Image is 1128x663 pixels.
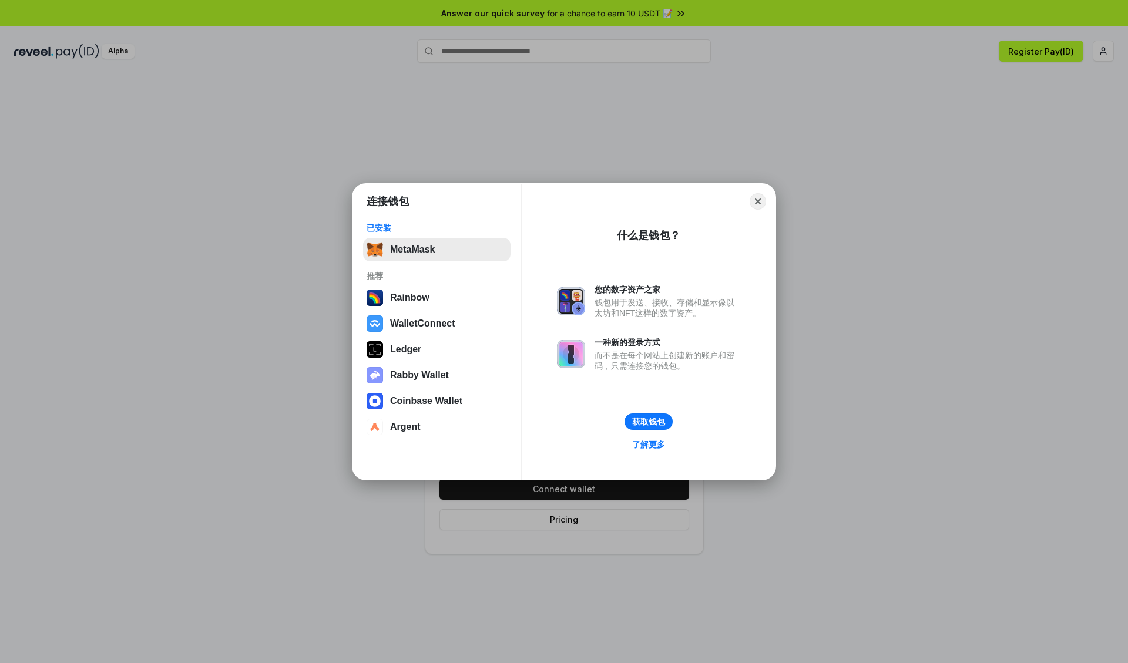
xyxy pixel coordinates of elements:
[390,244,435,255] div: MetaMask
[595,350,740,371] div: 而不是在每个网站上创建新的账户和密码，只需连接您的钱包。
[390,292,429,303] div: Rainbow
[367,241,383,258] img: svg+xml,%3Csvg%20fill%3D%22none%22%20height%3D%2233%22%20viewBox%3D%220%200%2035%2033%22%20width%...
[367,393,383,409] img: svg+xml,%3Csvg%20width%3D%2228%22%20height%3D%2228%22%20viewBox%3D%220%200%2028%2028%22%20fill%3D...
[367,341,383,358] img: svg+xml,%3Csvg%20xmlns%3D%22http%3A%2F%2Fwww.w3.org%2F2000%2Fsvg%22%20width%3D%2228%22%20height%3...
[595,297,740,318] div: 钱包用于发送、接收、存储和显示像以太坊和NFT这样的数字资产。
[363,286,511,309] button: Rainbow
[390,344,421,355] div: Ledger
[595,337,740,348] div: 一种新的登录方式
[625,437,672,452] a: 了解更多
[367,271,507,281] div: 推荐
[557,340,585,368] img: svg+xml,%3Csvg%20xmlns%3D%22http%3A%2F%2Fwww.w3.org%2F2000%2Fsvg%22%20fill%3D%22none%22%20viewBox...
[363,415,511,439] button: Argent
[632,439,665,450] div: 了解更多
[750,193,766,210] button: Close
[367,223,507,233] div: 已安装
[363,364,511,387] button: Rabby Wallet
[390,396,462,406] div: Coinbase Wallet
[367,315,383,332] img: svg+xml,%3Csvg%20width%3D%2228%22%20height%3D%2228%22%20viewBox%3D%220%200%2028%2028%22%20fill%3D...
[367,194,409,208] h1: 连接钱包
[367,367,383,383] img: svg+xml,%3Csvg%20xmlns%3D%22http%3A%2F%2Fwww.w3.org%2F2000%2Fsvg%22%20fill%3D%22none%22%20viewBox...
[390,318,455,329] div: WalletConnect
[363,312,511,335] button: WalletConnect
[367,290,383,306] img: svg+xml,%3Csvg%20width%3D%22120%22%20height%3D%22120%22%20viewBox%3D%220%200%20120%20120%22%20fil...
[625,413,673,430] button: 获取钱包
[390,370,449,381] div: Rabby Wallet
[363,338,511,361] button: Ledger
[557,287,585,315] img: svg+xml,%3Csvg%20xmlns%3D%22http%3A%2F%2Fwww.w3.org%2F2000%2Fsvg%22%20fill%3D%22none%22%20viewBox...
[595,284,740,295] div: 您的数字资产之家
[363,389,511,413] button: Coinbase Wallet
[632,416,665,427] div: 获取钱包
[390,422,421,432] div: Argent
[617,228,680,243] div: 什么是钱包？
[363,238,511,261] button: MetaMask
[367,419,383,435] img: svg+xml,%3Csvg%20width%3D%2228%22%20height%3D%2228%22%20viewBox%3D%220%200%2028%2028%22%20fill%3D...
